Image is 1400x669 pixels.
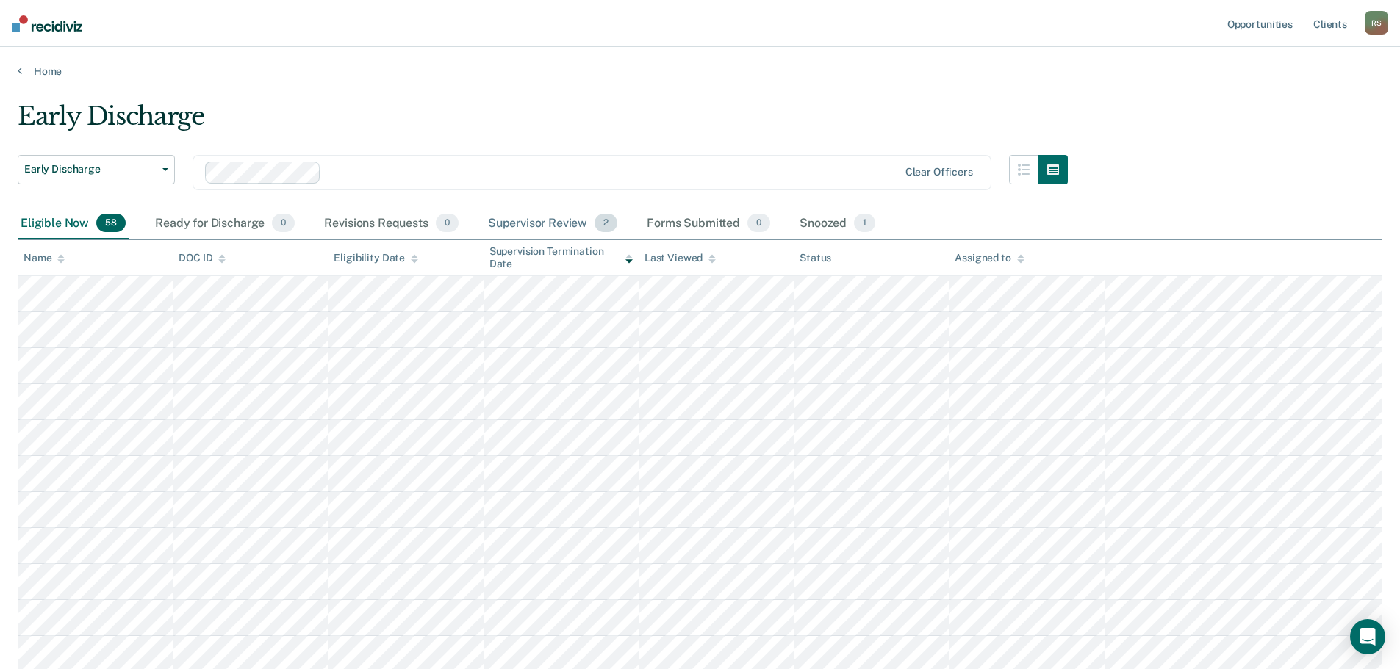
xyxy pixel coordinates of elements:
div: Last Viewed [645,252,716,264]
div: Early Discharge [18,101,1068,143]
div: Forms Submitted0 [644,208,773,240]
div: Supervisor Review2 [485,208,621,240]
span: 2 [595,214,617,233]
div: Revisions Requests0 [321,208,461,240]
div: Ready for Discharge0 [152,208,298,240]
div: DOC ID [179,252,226,264]
span: 0 [436,214,459,233]
button: Early Discharge [18,155,175,184]
button: RS [1365,11,1388,35]
div: Status [800,252,831,264]
div: Supervision Termination Date [489,245,633,270]
div: Eligibility Date [334,252,418,264]
div: R S [1365,11,1388,35]
span: 58 [96,214,126,233]
div: Eligible Now58 [18,208,129,240]
span: 0 [747,214,770,233]
img: Recidiviz [12,15,82,32]
div: Assigned to [955,252,1024,264]
span: 0 [272,214,295,233]
div: Name [24,252,65,264]
div: Snoozed1 [797,208,878,240]
a: Home [18,65,1382,78]
div: Open Intercom Messenger [1350,619,1385,654]
div: Clear officers [905,166,973,178]
span: 1 [854,214,875,233]
span: Early Discharge [24,163,157,176]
